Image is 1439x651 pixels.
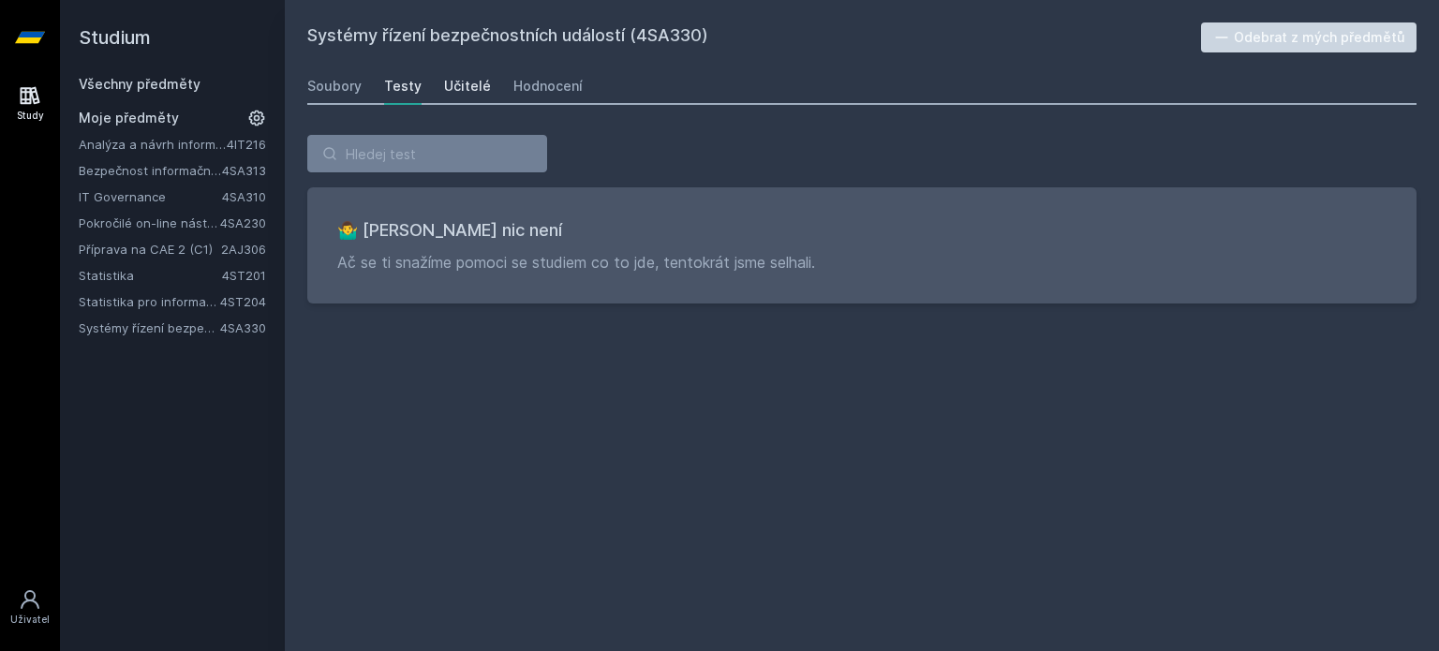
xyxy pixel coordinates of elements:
[220,215,266,230] a: 4SA230
[79,318,220,337] a: Systémy řízení bezpečnostních událostí
[513,67,583,105] a: Hodnocení
[220,294,266,309] a: 4ST204
[17,109,44,123] div: Study
[10,613,50,627] div: Uživatel
[227,137,266,152] a: 4IT216
[384,67,422,105] a: Testy
[337,251,1387,274] p: Ač se ti snažíme pomoci se studiem co to jde, tentokrát jsme selhali.
[1201,22,1417,52] button: Odebrat z mých předmětů
[307,77,362,96] div: Soubory
[221,242,266,257] a: 2AJ306
[79,76,200,92] a: Všechny předměty
[222,189,266,204] a: 4SA310
[513,77,583,96] div: Hodnocení
[4,579,56,636] a: Uživatel
[4,75,56,132] a: Study
[444,77,491,96] div: Učitelé
[444,67,491,105] a: Učitelé
[79,135,227,154] a: Analýza a návrh informačních systémů
[79,266,222,285] a: Statistika
[220,320,266,335] a: 4SA330
[79,214,220,232] a: Pokročilé on-line nástroje pro analýzu a zpracování informací
[79,109,179,127] span: Moje předměty
[79,187,222,206] a: IT Governance
[79,161,222,180] a: Bezpečnost informačních systémů
[307,67,362,105] a: Soubory
[384,77,422,96] div: Testy
[79,292,220,311] a: Statistika pro informatiky
[222,268,266,283] a: 4ST201
[307,22,1201,52] h2: Systémy řízení bezpečnostních událostí (4SA330)
[307,135,547,172] input: Hledej test
[222,163,266,178] a: 4SA313
[79,240,221,259] a: Příprava na CAE 2 (C1)
[337,217,1387,244] h3: 🤷‍♂️ [PERSON_NAME] nic není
